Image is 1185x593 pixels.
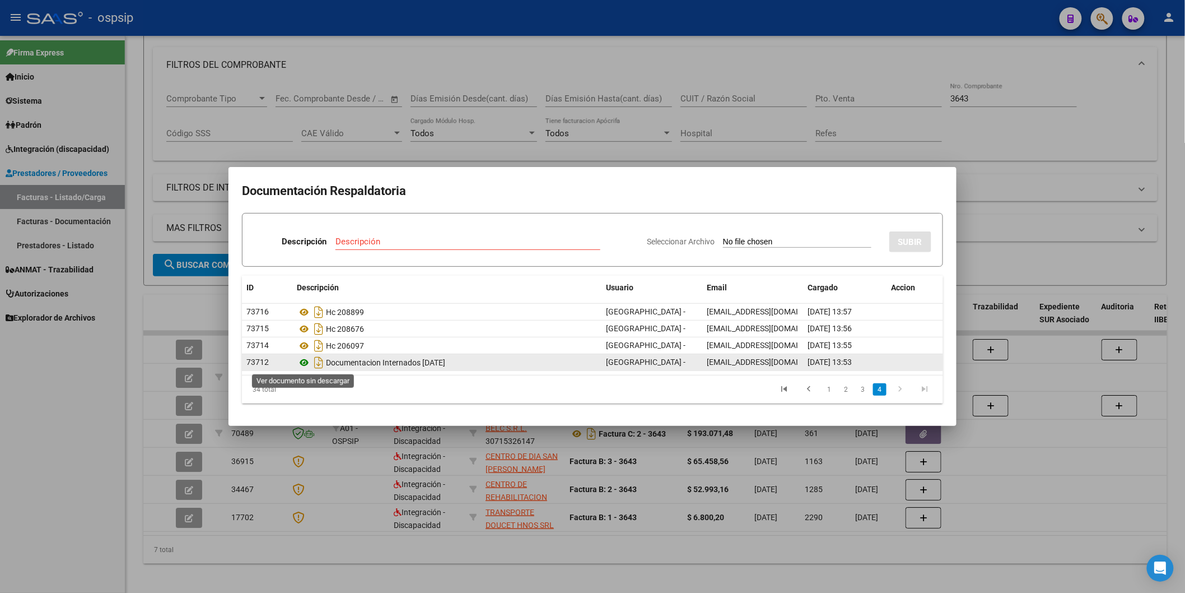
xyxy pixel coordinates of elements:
[702,276,803,300] datatable-header-cell: Email
[647,237,715,246] span: Seleccionar Archivo
[311,354,326,372] i: Descargar documento
[246,358,269,367] span: 73712
[808,307,852,316] span: [DATE] 13:57
[707,324,831,333] span: [EMAIL_ADDRESS][DOMAIN_NAME]
[871,380,888,399] li: page 4
[606,283,633,292] span: Usuario
[808,283,838,292] span: Cargado
[311,303,326,321] i: Descargar documento
[707,341,831,350] span: [EMAIL_ADDRESS][DOMAIN_NAME]
[297,283,339,292] span: Descripción
[915,383,936,396] a: go to last page
[242,180,943,202] h2: Documentación Respaldatoria
[246,324,269,333] span: 73715
[821,380,838,399] li: page 1
[606,307,685,316] span: [GEOGRAPHIC_DATA] -
[808,324,852,333] span: [DATE] 13:56
[898,237,922,247] span: SUBIR
[890,383,911,396] a: go to next page
[892,283,916,292] span: Accion
[297,320,597,338] div: Hc 208676
[707,307,831,316] span: [EMAIL_ADDRESS][DOMAIN_NAME]
[606,358,685,367] span: [GEOGRAPHIC_DATA] -
[773,383,795,396] a: go to first page
[839,383,853,396] a: 2
[1147,555,1174,582] div: Open Intercom Messenger
[606,324,685,333] span: [GEOGRAPHIC_DATA] -
[292,276,601,300] datatable-header-cell: Descripción
[606,341,685,350] span: [GEOGRAPHIC_DATA] -
[798,383,819,396] a: go to previous page
[803,276,887,300] datatable-header-cell: Cargado
[808,358,852,367] span: [DATE] 13:53
[856,383,870,396] a: 3
[808,341,852,350] span: [DATE] 13:55
[601,276,702,300] datatable-header-cell: Usuario
[282,235,326,248] p: Descripción
[707,283,727,292] span: Email
[242,376,380,404] div: 34 total
[242,276,292,300] datatable-header-cell: ID
[297,303,597,321] div: Hc 208899
[311,337,326,355] i: Descargar documento
[707,358,831,367] span: [EMAIL_ADDRESS][DOMAIN_NAME]
[855,380,871,399] li: page 3
[889,231,931,252] button: SUBIR
[297,337,597,355] div: Hc 206097
[838,380,855,399] li: page 2
[297,354,597,372] div: Documentacion Internados [DATE]
[311,320,326,338] i: Descargar documento
[246,341,269,350] span: 73714
[823,383,836,396] a: 1
[887,276,943,300] datatable-header-cell: Accion
[246,307,269,316] span: 73716
[246,283,254,292] span: ID
[873,383,887,396] a: 4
